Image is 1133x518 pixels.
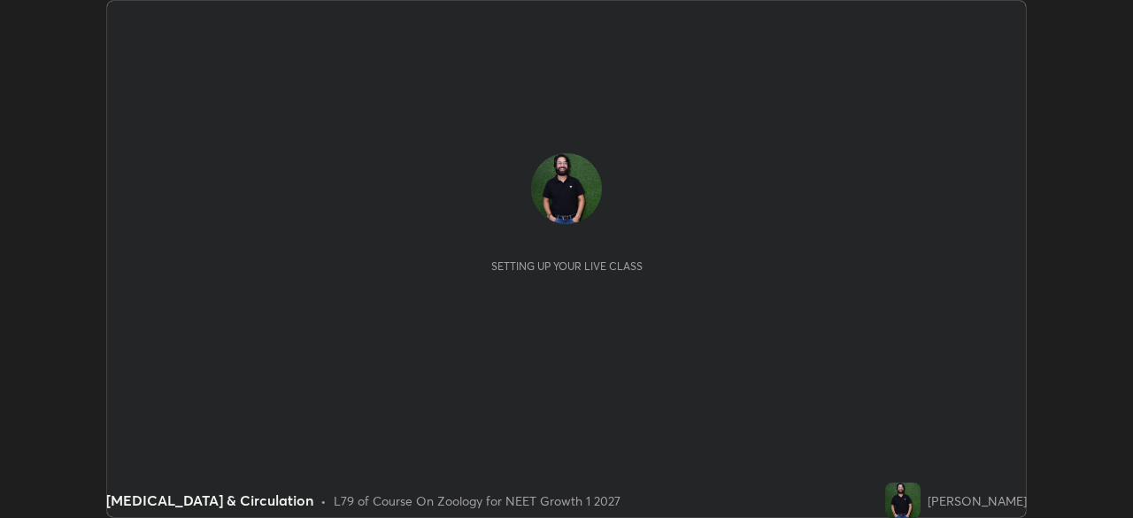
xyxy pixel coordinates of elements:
div: • [320,491,327,510]
div: [PERSON_NAME] [928,491,1027,510]
div: Setting up your live class [491,259,643,273]
img: 8be69093bacc48d5a625170d7cbcf919.jpg [885,483,921,518]
div: L79 of Course On Zoology for NEET Growth 1 2027 [334,491,620,510]
img: 8be69093bacc48d5a625170d7cbcf919.jpg [531,153,602,224]
div: [MEDICAL_DATA] & Circulation [106,490,313,511]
